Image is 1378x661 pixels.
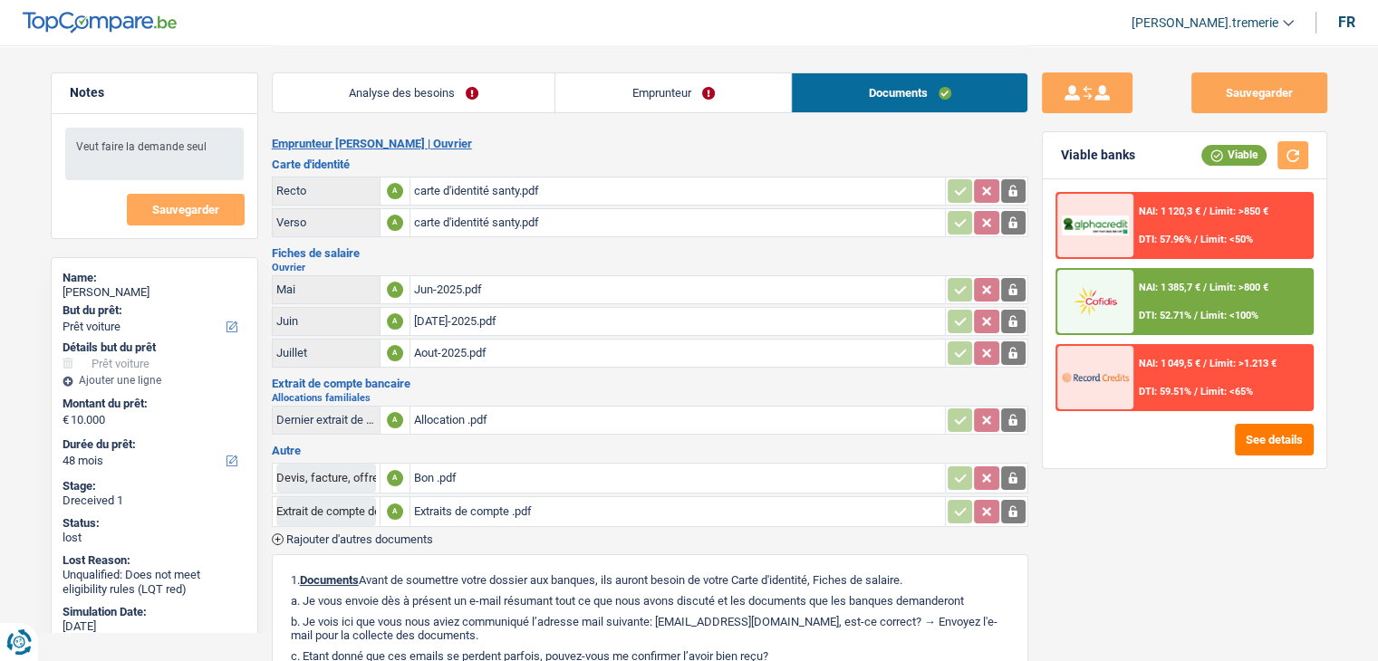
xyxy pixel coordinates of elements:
span: NAI: 1 049,5 € [1139,358,1200,369]
button: Sauvegarder [127,194,245,225]
h3: Extrait de compte bancaire [272,378,1028,389]
div: Name: [63,271,246,285]
h3: Autre [272,445,1028,456]
div: Juillet [276,346,376,359]
div: A [387,313,403,330]
div: Lost Reason: [63,553,246,568]
span: Limit: >850 € [1209,206,1268,217]
div: Extraits de compte .pdf [414,498,941,525]
label: Montant du prêt: [63,397,243,411]
div: Allocation .pdf [414,407,941,434]
h3: Carte d'identité [272,158,1028,170]
div: [PERSON_NAME] [63,285,246,300]
span: / [1203,206,1207,217]
span: Limit: >1.213 € [1209,358,1277,369]
div: A [387,282,403,298]
button: Rajouter d'autres documents [272,533,433,545]
a: Emprunteur [555,73,791,112]
div: Juin [276,314,376,328]
h3: Fiches de salaire [272,247,1028,259]
span: NAI: 1 120,3 € [1139,206,1200,217]
h2: Emprunteur [PERSON_NAME] | Ouvrier [272,137,1028,151]
div: carte d'identité santy.pdf [414,177,941,205]
img: AlphaCredit [1062,216,1129,236]
div: Mai [276,283,376,296]
div: [DATE] [63,619,246,634]
img: TopCompare Logo [23,12,177,34]
div: Dernier extrait de compte pour vos allocations familiales [276,413,376,426]
a: [PERSON_NAME].tremerie [1117,8,1294,38]
a: Documents [792,73,1027,112]
div: Ajouter une ligne [63,374,246,387]
span: [PERSON_NAME].tremerie [1132,15,1278,31]
div: Verso [276,216,376,229]
div: Aout-2025.pdf [414,340,941,367]
div: Status: [63,516,246,531]
div: Unqualified: Does not meet eligibility rules (LQT red) [63,568,246,596]
span: Sauvegarder [152,204,219,216]
div: Jun-2025.pdf [414,276,941,303]
span: / [1194,234,1198,245]
div: [DATE]-2025.pdf [414,308,941,335]
span: Rajouter d'autres documents [286,533,433,545]
span: / [1194,310,1198,321]
span: Limit: <65% [1200,386,1253,398]
div: Stage: [63,479,246,493]
button: See details [1235,424,1314,455]
a: Analyse des besoins [273,73,555,112]
h2: Allocations familiales [272,393,1028,403]
span: DTI: 52.71% [1139,310,1191,321]
div: Viable [1201,145,1267,165]
div: Recto [276,184,376,197]
span: Limit: <100% [1200,310,1258,321]
span: € [63,413,69,427]
div: Simulation Date: [63,605,246,619]
h2: Ouvrier [272,263,1028,273]
button: Sauvegarder [1191,72,1327,113]
span: / [1194,386,1198,398]
div: Détails but du prêt [63,340,246,355]
div: A [387,470,403,486]
label: Durée du prêt: [63,437,243,452]
span: Documents [300,573,359,587]
p: 1. Avant de soumettre votre dossier aux banques, ils auront besoin de votre Carte d'identité, Fic... [291,573,1009,587]
span: DTI: 59.51% [1139,386,1191,398]
div: lost [63,531,246,545]
div: Bon .pdf [414,465,941,492]
span: / [1203,282,1207,293]
div: A [387,215,403,231]
span: DTI: 57.96% [1139,234,1191,245]
span: NAI: 1 385,7 € [1139,282,1200,293]
h5: Notes [70,85,239,101]
div: A [387,412,403,428]
p: a. Je vous envoie dès à présent un e-mail résumant tout ce que nous avons discuté et les doc... [291,594,1009,608]
span: Limit: >800 € [1209,282,1268,293]
div: carte d'identité santy.pdf [414,209,941,236]
span: / [1203,358,1207,369]
p: b. Je vois ici que vous nous aviez communiqué l’adresse mail suivante: [EMAIL_ADDRESS][DOMAIN_NA... [291,615,1009,642]
span: Limit: <50% [1200,234,1253,245]
div: Viable banks [1061,148,1135,163]
img: Record Credits [1062,360,1129,394]
label: But du prêt: [63,303,243,318]
div: A [387,183,403,199]
img: Cofidis [1062,284,1129,318]
div: A [387,503,403,520]
div: Dreceived 1 [63,493,246,508]
div: A [387,345,403,361]
div: fr [1338,14,1355,31]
